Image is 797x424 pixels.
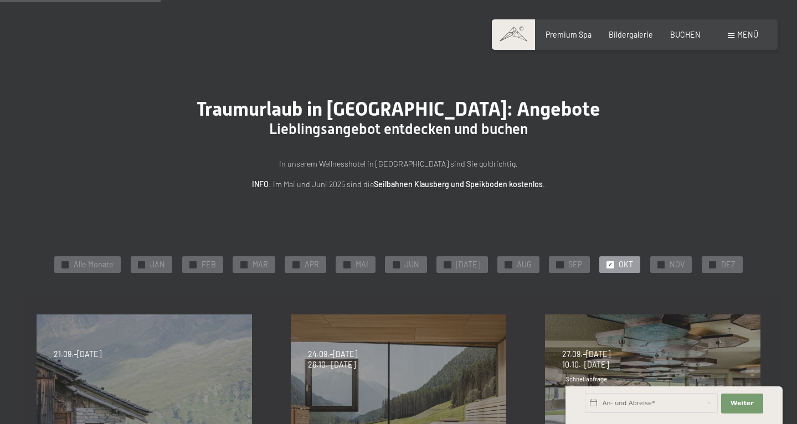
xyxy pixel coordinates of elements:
span: Menü [737,30,758,39]
span: ✓ [344,261,349,268]
p: In unserem Wellnesshotel in [GEOGRAPHIC_DATA] sind Sie goldrichtig. [155,158,642,170]
span: ✓ [711,261,715,268]
strong: Seilbahnen Klausberg und Speikboden kostenlos [374,179,543,189]
span: [DATE] [456,259,480,270]
span: ✓ [241,261,246,268]
span: ✓ [506,261,511,268]
span: ✓ [191,261,195,268]
span: Alle Monate [74,259,114,270]
strong: INFO [252,179,269,189]
span: Weiter [731,399,754,408]
span: 26.10.–[DATE] [308,359,357,370]
span: Schnellanfrage [565,375,607,382]
span: OKT [619,259,633,270]
p: : Im Mai und Juni 2025 sind die . [155,178,642,191]
span: Traumurlaub in [GEOGRAPHIC_DATA]: Angebote [197,97,600,120]
span: JAN [150,259,165,270]
span: NOV [670,259,685,270]
span: 27.09.–[DATE] [562,349,610,360]
span: ✓ [63,261,67,268]
span: ✓ [659,261,664,268]
span: MAI [356,259,368,270]
a: Premium Spa [546,30,592,39]
span: ✓ [394,261,398,268]
span: FEB [202,259,216,270]
span: SEP [568,259,582,270]
span: ✓ [139,261,143,268]
span: MAR [253,259,268,270]
span: ✓ [558,261,562,268]
span: DEZ [721,259,736,270]
span: 21.09.–[DATE] [54,349,101,360]
span: JUN [404,259,419,270]
span: Lieblingsangebot entdecken und buchen [269,121,528,137]
span: ✓ [608,261,613,268]
span: APR [305,259,319,270]
span: 10.10.–[DATE] [562,359,610,370]
a: Bildergalerie [609,30,653,39]
button: Weiter [721,394,763,413]
a: BUCHEN [670,30,701,39]
span: 24.09.–[DATE] [308,349,357,360]
span: ✓ [445,261,450,268]
span: ✓ [294,261,298,268]
span: AUG [517,259,532,270]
